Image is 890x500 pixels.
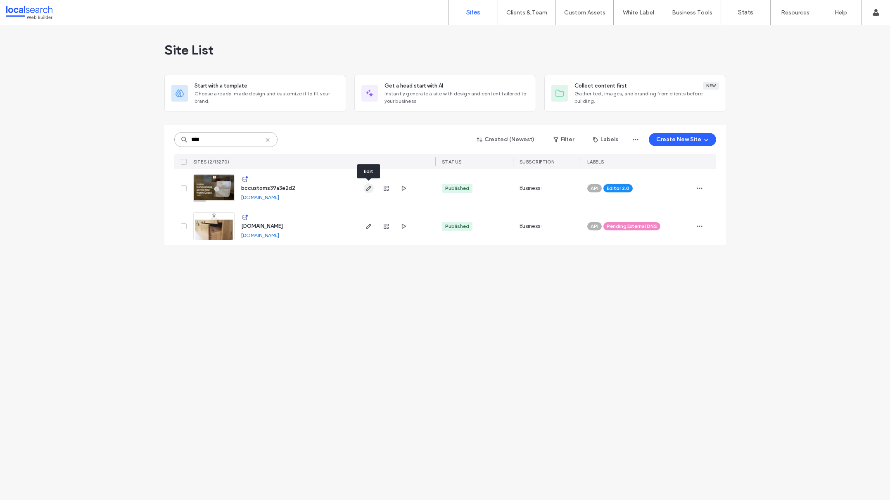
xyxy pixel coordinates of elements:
span: Instantly generate a site with design and content tailored to your business. [384,90,529,105]
span: Business+ [520,222,544,230]
button: Created (Newest) [470,133,542,146]
button: Filter [545,133,582,146]
span: API [591,223,598,230]
div: Start with a templateChoose a ready-made design and customize it to fit your brand. [164,75,346,112]
span: Business+ [520,184,544,192]
span: STATUS [442,159,462,165]
span: Editor 2.0 [607,185,629,192]
span: Site List [164,42,214,58]
span: Pending External DNS [607,223,657,230]
label: Help [835,9,847,16]
label: Stats [738,9,753,16]
span: SITES (2/13270) [193,159,230,165]
label: Sites [466,9,480,16]
div: New [703,82,719,90]
span: Start with a template [195,82,247,90]
span: Help [19,6,36,13]
label: Clients & Team [506,9,547,16]
label: Resources [781,9,809,16]
div: Edit [357,164,380,178]
button: Labels [586,133,626,146]
label: Business Tools [672,9,712,16]
div: Get a head start with AIInstantly generate a site with design and content tailored to your business. [354,75,536,112]
div: Published [445,223,469,230]
div: Collect content firstNewGather text, images, and branding from clients before building. [544,75,726,112]
span: Get a head start with AI [384,82,443,90]
a: [DOMAIN_NAME] [241,223,283,229]
label: White Label [623,9,654,16]
button: Create New Site [649,133,716,146]
a: bccustoms39a3e2d2 [241,185,295,191]
span: SUBSCRIPTION [520,159,555,165]
span: API [591,185,598,192]
span: LABELS [587,159,604,165]
span: Collect content first [574,82,627,90]
label: Custom Assets [564,9,605,16]
a: [DOMAIN_NAME] [241,232,279,238]
a: [DOMAIN_NAME] [241,194,279,200]
span: Gather text, images, and branding from clients before building. [574,90,719,105]
div: Published [445,185,469,192]
span: Choose a ready-made design and customize it to fit your brand. [195,90,339,105]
